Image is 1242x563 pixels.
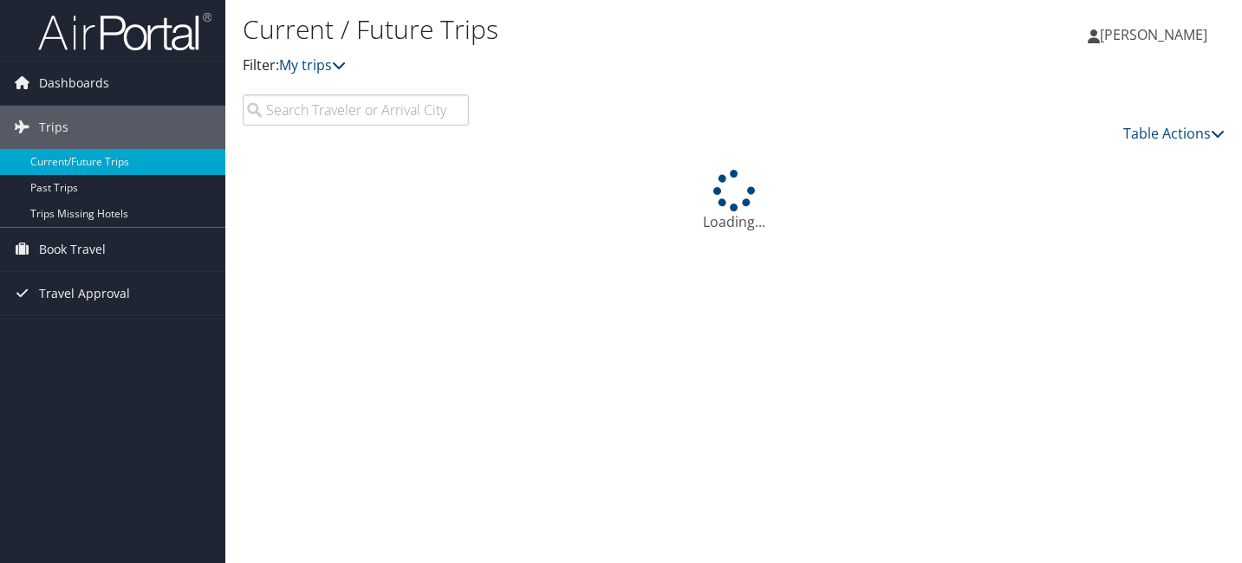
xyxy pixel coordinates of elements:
[243,55,897,77] p: Filter:
[39,272,130,315] span: Travel Approval
[39,106,68,149] span: Trips
[1100,25,1207,44] span: [PERSON_NAME]
[1123,124,1225,143] a: Table Actions
[38,11,211,52] img: airportal-logo.png
[39,228,106,271] span: Book Travel
[1088,9,1225,61] a: [PERSON_NAME]
[39,61,109,105] span: Dashboards
[243,94,469,126] input: Search Traveler or Arrival City
[243,170,1225,232] div: Loading...
[243,11,897,48] h1: Current / Future Trips
[279,55,346,74] a: My trips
